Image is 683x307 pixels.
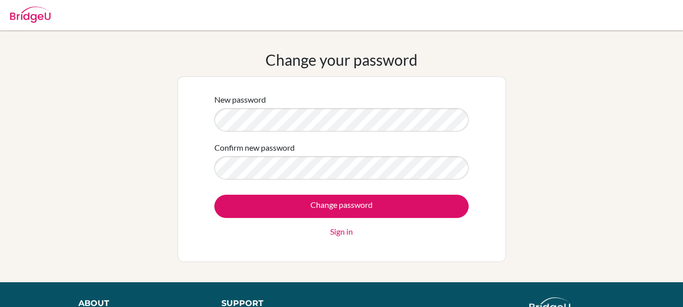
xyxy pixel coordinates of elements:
label: New password [214,94,266,106]
h1: Change your password [265,51,418,69]
a: Sign in [330,226,353,238]
input: Change password [214,195,469,218]
label: Confirm new password [214,142,295,154]
img: Bridge-U [10,7,51,23]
